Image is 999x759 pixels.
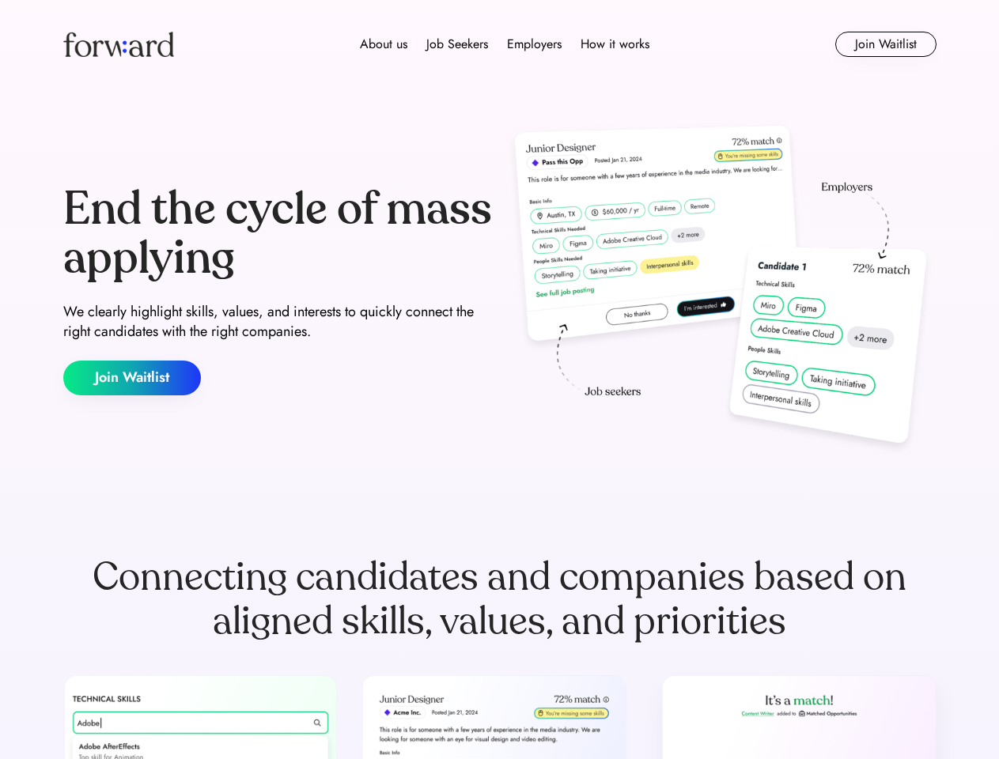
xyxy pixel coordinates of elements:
div: Connecting candidates and companies based on aligned skills, values, and priorities [63,555,937,644]
div: Employers [507,35,562,54]
button: Join Waitlist [63,361,201,395]
div: End the cycle of mass applying [63,185,494,282]
img: hero-image.png [506,120,937,460]
div: We clearly highlight skills, values, and interests to quickly connect the right candidates with t... [63,302,494,342]
div: Job Seekers [426,35,488,54]
img: Forward logo [63,32,174,57]
button: Join Waitlist [835,32,937,57]
div: How it works [581,35,649,54]
div: About us [360,35,407,54]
